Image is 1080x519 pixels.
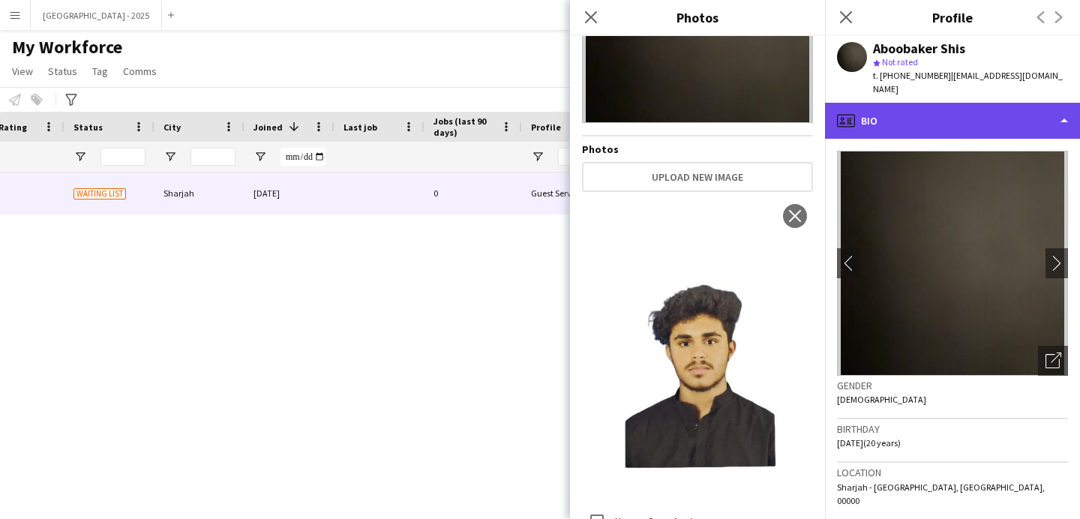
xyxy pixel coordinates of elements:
[86,61,114,81] a: Tag
[117,61,163,81] a: Comms
[244,172,334,214] div: [DATE]
[73,188,126,199] span: Waiting list
[570,7,825,27] h3: Photos
[873,70,951,81] span: t. [PHONE_NUMBER]
[163,150,177,163] button: Open Filter Menu
[433,115,495,138] span: Jobs (last 90 days)
[837,437,901,448] span: [DATE] (20 years)
[882,56,918,67] span: Not rated
[92,64,108,78] span: Tag
[280,148,325,166] input: Joined Filter Input
[253,121,283,133] span: Joined
[253,150,267,163] button: Open Filter Menu
[73,121,103,133] span: Status
[837,466,1068,479] h3: Location
[825,7,1080,27] h3: Profile
[837,379,1068,392] h3: Gender
[100,148,145,166] input: Status Filter Input
[190,148,235,166] input: City Filter Input
[837,422,1068,436] h3: Birthday
[154,172,244,214] div: Sharjah
[873,42,965,55] div: Aboobaker Shis
[424,172,522,214] div: 0
[48,64,77,78] span: Status
[531,150,544,163] button: Open Filter Menu
[837,394,926,405] span: [DEMOGRAPHIC_DATA]
[73,150,87,163] button: Open Filter Menu
[582,198,813,505] img: Crew photo 992455
[873,70,1063,94] span: | [EMAIL_ADDRESS][DOMAIN_NAME]
[825,103,1080,139] div: Bio
[837,481,1045,506] span: Sharjah - [GEOGRAPHIC_DATA], [GEOGRAPHIC_DATA], 00000
[42,61,83,81] a: Status
[31,1,162,30] button: [GEOGRAPHIC_DATA] - 2025
[12,64,33,78] span: View
[6,61,39,81] a: View
[163,121,181,133] span: City
[343,121,377,133] span: Last job
[522,172,618,214] div: Guest Services Team
[123,64,157,78] span: Comms
[12,36,122,58] span: My Workforce
[1038,346,1068,376] div: Open photos pop-in
[531,121,561,133] span: Profile
[582,142,813,156] h4: Photos
[837,151,1068,376] img: Crew avatar or photo
[582,162,813,192] button: Upload new image
[558,148,609,166] input: Profile Filter Input
[62,91,80,109] app-action-btn: Advanced filters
